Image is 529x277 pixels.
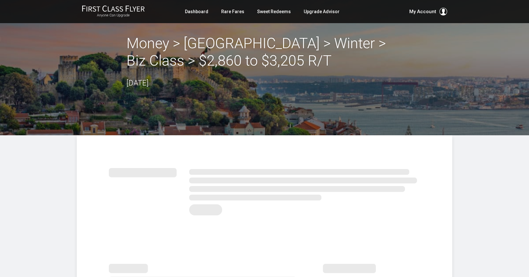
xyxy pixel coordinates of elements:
a: Upgrade Advisor [304,6,340,17]
a: Dashboard [185,6,208,17]
button: My Account [409,8,447,15]
h2: Money > [GEOGRAPHIC_DATA] > Winter > Biz Class > $2,860 to $3,205 R/T [126,35,403,69]
a: Sweet Redeems [257,6,291,17]
a: First Class FlyerAnyone Can Upgrade [82,5,145,18]
span: My Account [409,8,436,15]
img: summary.svg [109,161,420,219]
img: First Class Flyer [82,5,145,12]
time: [DATE] [126,78,149,87]
small: Anyone Can Upgrade [82,13,145,18]
a: Rare Fares [221,6,244,17]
